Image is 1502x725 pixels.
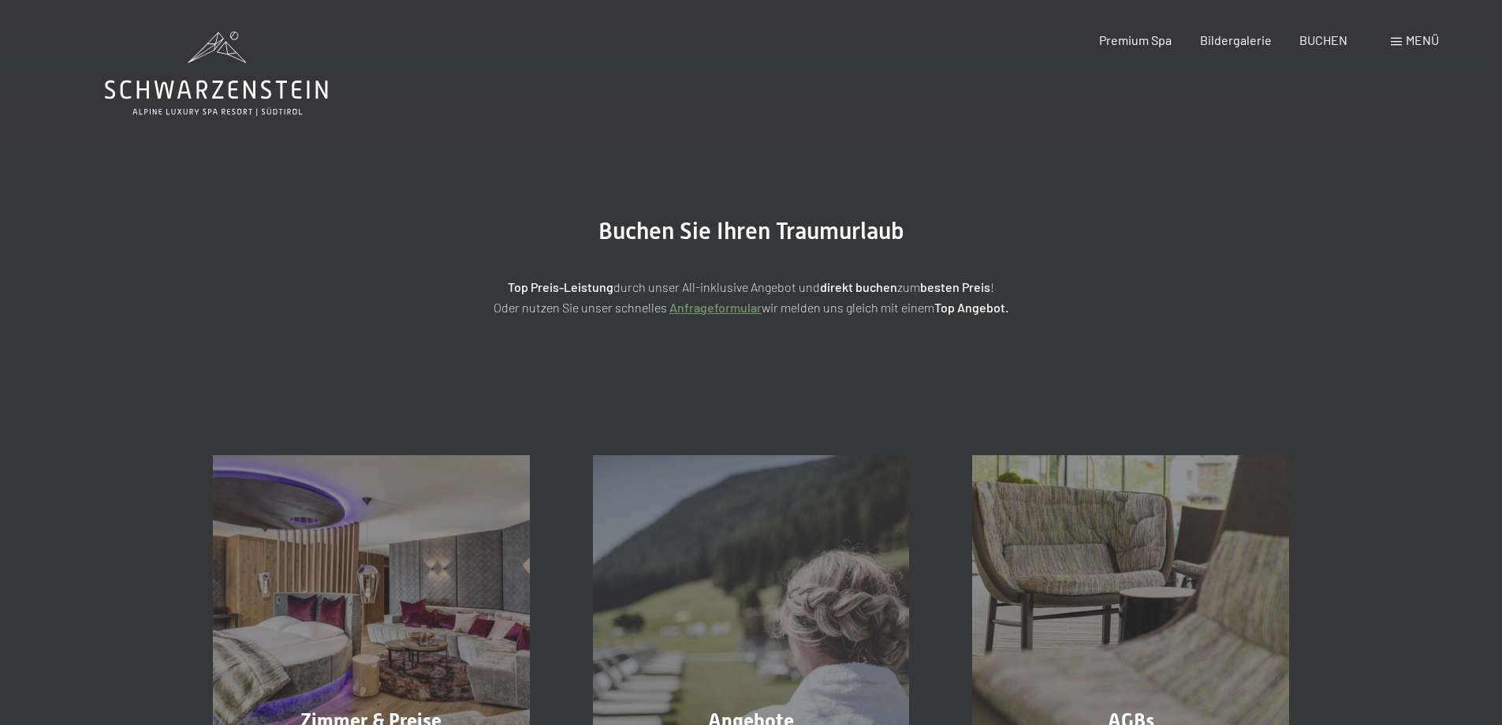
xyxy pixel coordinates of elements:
[508,279,613,294] strong: Top Preis-Leistung
[1406,32,1439,47] span: Menü
[669,300,762,315] a: Anfrageformular
[1099,32,1172,47] a: Premium Spa
[820,279,897,294] strong: direkt buchen
[934,300,1008,315] strong: Top Angebot.
[598,217,904,245] span: Buchen Sie Ihren Traumurlaub
[357,277,1146,317] p: durch unser All-inklusive Angebot und zum ! Oder nutzen Sie unser schnelles wir melden uns gleich...
[1200,32,1272,47] a: Bildergalerie
[920,279,990,294] strong: besten Preis
[1299,32,1347,47] a: BUCHEN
